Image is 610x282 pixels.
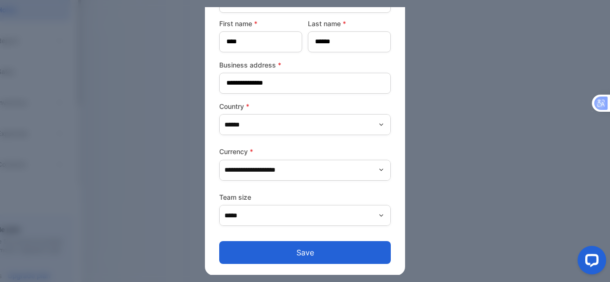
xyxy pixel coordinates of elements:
button: Save [219,241,391,264]
label: First name [219,19,302,29]
iframe: LiveChat chat widget [570,242,610,282]
label: Currency [219,146,391,156]
label: Last name [308,19,391,29]
label: Team size [219,192,391,202]
label: Business address [219,60,391,70]
label: Country [219,101,391,111]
